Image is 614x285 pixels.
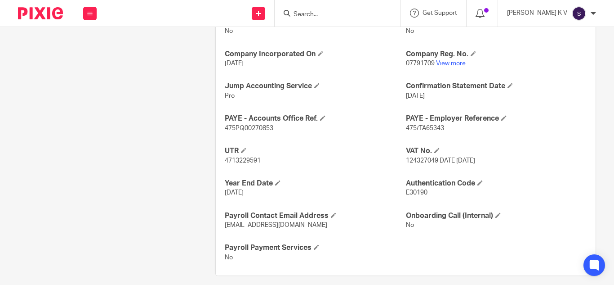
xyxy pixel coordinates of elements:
span: 07791709 [406,60,435,67]
span: No [406,222,414,228]
span: No [406,28,414,34]
img: svg%3E [572,6,586,21]
h4: Payroll Payment Services [225,243,405,253]
h4: Year End Date [225,179,405,188]
h4: PAYE - Employer Reference [406,114,587,123]
h4: Company Incorporated On [225,50,405,59]
h4: UTR [225,146,405,156]
span: 475/TA65343 [406,125,444,131]
span: 475PQ00270853 [225,125,273,131]
span: No [225,254,233,261]
h4: Jump Accounting Service [225,81,405,91]
h4: Onboarding Call (Internal) [406,211,587,221]
span: [DATE] [225,60,244,67]
h4: Payroll Contact Email Address [225,211,405,221]
p: [PERSON_NAME] K V [507,9,567,18]
span: [EMAIL_ADDRESS][DOMAIN_NAME] [225,222,327,228]
a: View more [436,60,466,67]
img: Pixie [18,7,63,19]
span: 124327049 DATE [DATE] [406,158,475,164]
input: Search [293,11,374,19]
h4: Confirmation Statement Date [406,81,587,91]
h4: VAT No. [406,146,587,156]
h4: Authentication Code [406,179,587,188]
span: E30190 [406,190,427,196]
span: Get Support [423,10,457,16]
h4: PAYE - Accounts Office Ref. [225,114,405,123]
span: [DATE] [406,93,425,99]
span: Pro [225,93,235,99]
span: 4713229591 [225,158,261,164]
span: [DATE] [225,190,244,196]
span: No [225,28,233,34]
h4: Company Reg. No. [406,50,587,59]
